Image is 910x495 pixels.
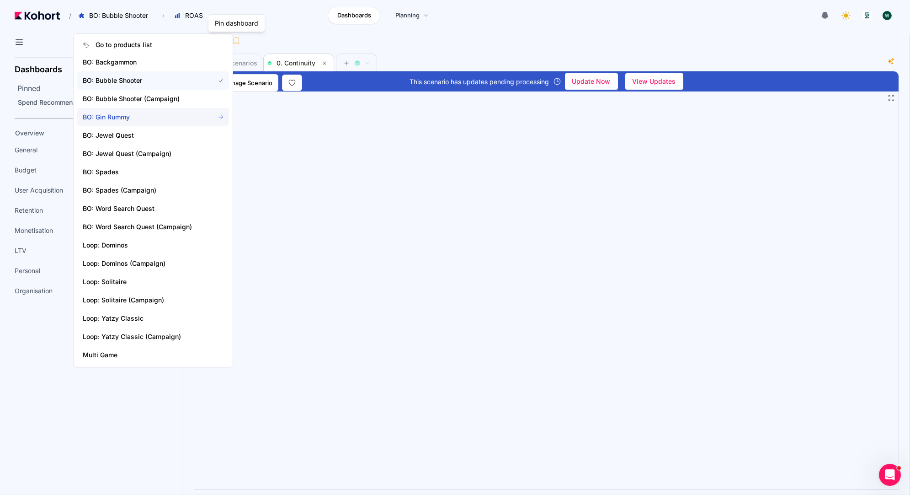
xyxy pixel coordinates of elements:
span: BO: Word Search Quest (Campaign) [83,222,203,231]
span: Overview [15,129,44,137]
span: General [15,145,37,155]
a: Planning [386,7,438,24]
span: Loop: Dominos (Campaign) [83,259,203,268]
a: Multi Game [77,346,229,364]
button: ROAS [169,8,213,23]
span: BO: Jewel Quest (Campaign) [83,149,203,158]
span: Loop: Yatzy Classic (Campaign) [83,332,203,341]
span: Update Now [572,75,611,88]
a: BO: Spades [77,163,229,181]
button: View Updates [625,73,683,90]
a: BO: Gin Rummy [77,108,229,126]
span: Multi Game [83,350,203,360]
span: / [62,11,71,21]
span: Spend Recommendations [18,98,96,106]
a: BO: Jewel Quest [77,126,229,145]
span: BO: Bubble Shooter (Campaign) [83,94,203,103]
span: User Acquisition [15,186,63,195]
a: Spend Recommendations [15,96,180,109]
span: ROAS [185,11,203,20]
span: Planning [395,11,420,20]
span: Organisation [15,286,53,296]
span: › [160,12,166,19]
a: BO: Spades (Campaign) [77,181,229,199]
span: BO: Jewel Quest [83,131,203,140]
a: Loop: Dominos (Campaign) [77,254,229,273]
span: 0. Continuity [277,59,315,67]
a: BO: Jewel Quest (Campaign) [77,145,229,163]
img: Kohort logo [15,11,60,20]
span: Monetisation [15,226,53,235]
span: LTV [15,246,27,255]
h2: Pinned [17,83,183,94]
span: Loop: Yatzy Classic [83,314,203,323]
span: Loop: Solitaire (Campaign) [83,296,203,305]
span: This scenario has updates pending processing [410,77,549,86]
span: BO: Spades (Campaign) [83,186,203,195]
a: BO: Bubble Shooter (Campaign) [77,90,229,108]
iframe: Intercom live chat [879,464,901,486]
a: BO: Word Search Quest (Campaign) [77,218,229,236]
a: Overview [12,126,167,140]
span: BO: Word Search Quest [83,204,203,213]
a: Loop: Yatzy Classic (Campaign) [77,328,229,346]
span: View Updates [633,75,676,88]
span: Budget [15,166,37,175]
span: BO: Backgammon [83,58,203,67]
a: BO: Backgammon [77,53,229,71]
span: Loop: Solitaire [83,277,203,286]
span: BO: Bubble Shooter [83,76,203,85]
span: Personal [15,266,40,275]
a: Loop: Solitaire (Campaign) [77,291,229,309]
button: Fullscreen [888,94,895,102]
span: BO: Bubble Shooter [89,11,148,20]
a: BO: Bubble Shooter [77,71,229,90]
span: BO: Gin Rummy [83,113,203,122]
div: Pin dashboard [213,16,260,30]
span: Go to products list [96,40,152,49]
img: logo_logo_images_1_20240607072359498299_20240828135028712857.jpeg [862,11,872,20]
a: Dashboards [328,7,380,24]
button: BO: Bubble Shooter [73,8,158,23]
a: Manage Scenario [205,74,278,91]
a: BO: Word Search Quest [77,199,229,218]
a: Go to products list [77,37,229,53]
span: Retention [15,206,43,215]
a: Loop: Solitaire [77,273,229,291]
a: Loop: Dominos [77,236,229,254]
span: Loop: Dominos [83,241,203,250]
a: Loop: Yatzy Classic [77,309,229,328]
span: BO: Spades [83,167,203,177]
span: Dashboards [337,11,371,20]
button: Update Now [565,73,618,90]
span: Manage Scenario [223,78,272,87]
h2: Dashboards [15,65,62,74]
